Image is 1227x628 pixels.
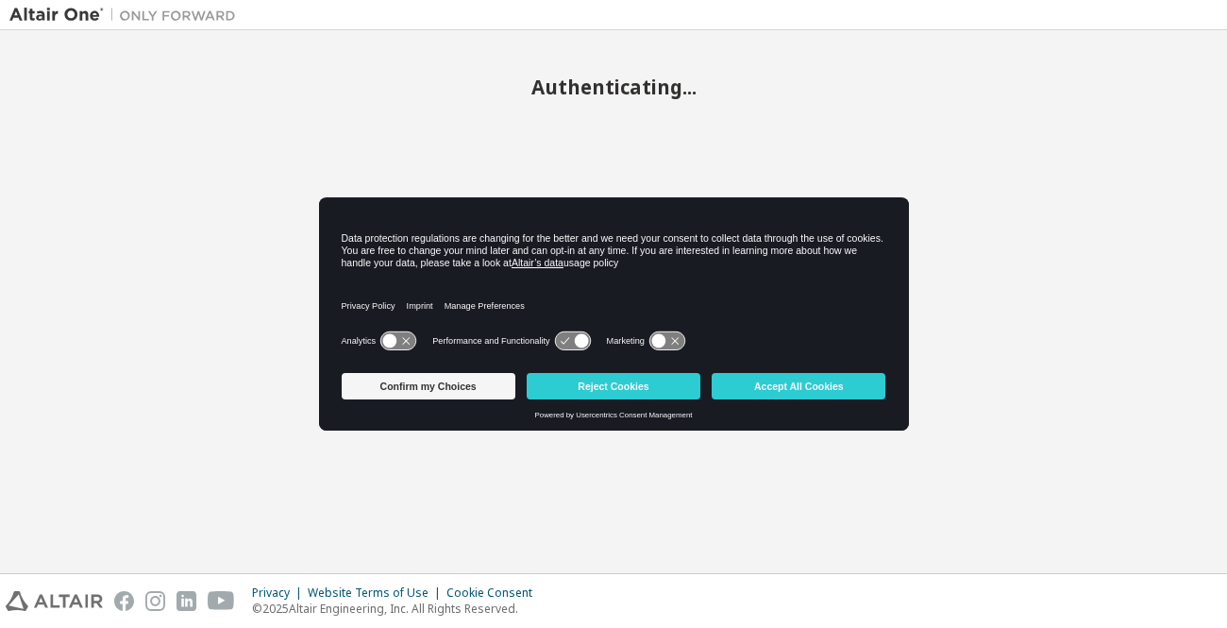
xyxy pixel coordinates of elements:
div: Website Terms of Use [308,586,446,601]
img: linkedin.svg [176,591,196,611]
img: Altair One [9,6,245,25]
div: Cookie Consent [446,586,544,601]
img: instagram.svg [145,591,165,611]
img: youtube.svg [208,591,235,611]
div: Privacy [252,586,308,601]
img: altair_logo.svg [6,591,103,611]
p: © 2025 Altair Engineering, Inc. All Rights Reserved. [252,601,544,617]
img: facebook.svg [114,591,134,611]
h2: Authenticating... [9,75,1218,99]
